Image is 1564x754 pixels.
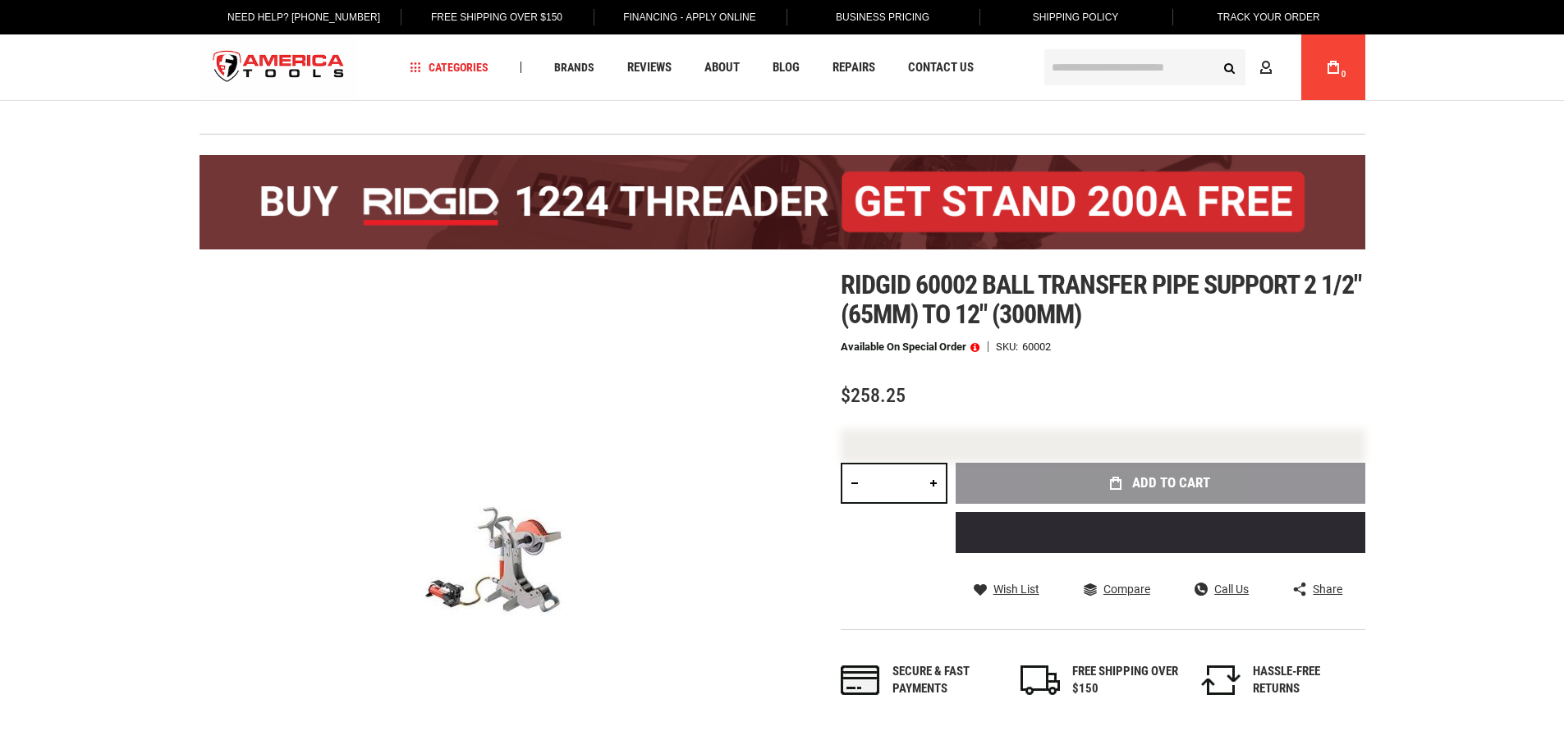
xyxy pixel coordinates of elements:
img: returns [1201,665,1241,695]
strong: SKU [996,341,1022,352]
a: Blog [765,57,807,79]
a: About [697,57,747,79]
div: HASSLE-FREE RETURNS [1253,663,1360,698]
span: Call Us [1214,583,1249,595]
span: $258.25 [841,384,906,407]
a: store logo [200,37,359,98]
a: Compare [1084,582,1150,596]
span: 0 [1342,70,1346,79]
div: FREE SHIPPING OVER $150 [1072,663,1179,698]
span: Reviews [627,62,672,74]
span: Repairs [832,62,875,74]
span: Shipping Policy [1033,11,1119,23]
span: Compare [1103,583,1150,595]
span: About [704,62,740,74]
a: 0 [1318,34,1349,100]
span: Share [1313,583,1342,595]
img: BOGO: Buy the RIDGID® 1224 Threader (26092), get the 92467 200A Stand FREE! [200,155,1365,249]
div: Secure & fast payments [892,663,999,698]
a: Reviews [620,57,679,79]
a: Repairs [825,57,883,79]
div: 60002 [1022,341,1051,352]
span: Categories [410,62,488,73]
a: Wish List [974,582,1039,596]
a: Categories [402,57,496,79]
button: Search [1214,52,1245,83]
span: Brands [554,62,594,73]
img: payments [841,665,880,695]
span: Ridgid 60002 ball transfer pipe support 2 1/2" (65mm) to 12" (300mm) [841,269,1362,330]
img: America Tools [200,37,359,98]
a: Call Us [1195,582,1249,596]
p: Available on Special Order [841,341,979,353]
span: Blog [773,62,800,74]
span: Wish List [993,583,1039,595]
span: Contact Us [908,62,974,74]
a: Contact Us [901,57,981,79]
a: Brands [547,57,602,79]
img: shipping [1020,665,1060,695]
